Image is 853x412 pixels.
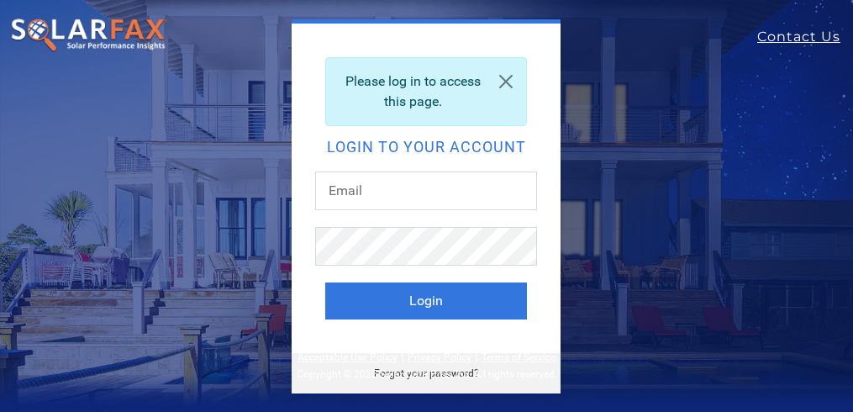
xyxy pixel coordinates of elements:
[325,57,527,126] div: Please log in to access this page.
[10,18,168,53] img: SolarFax
[325,140,527,155] h2: Login to your account
[315,172,537,210] input: Email
[297,351,398,363] a: Acceptable Use Policy
[408,351,471,363] a: Privacy Policy
[486,58,526,105] a: Close
[482,351,556,363] a: Terms of Service
[401,348,404,364] span: |
[475,348,478,364] span: |
[757,27,853,47] a: Contact Us
[325,283,527,320] button: Login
